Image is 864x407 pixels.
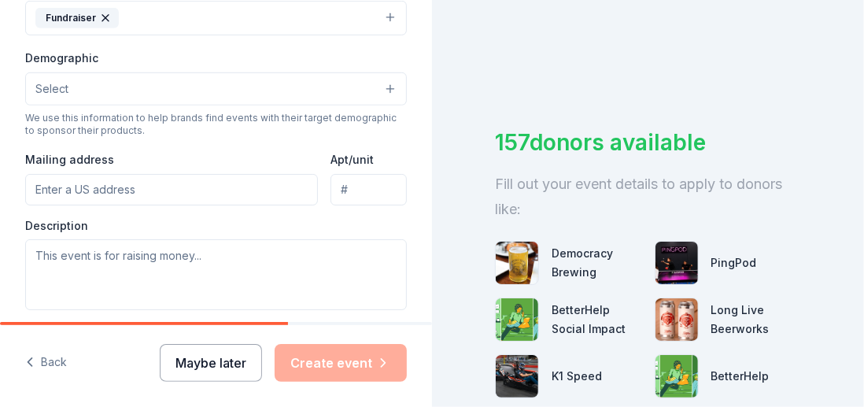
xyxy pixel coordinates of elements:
img: photo for BetterHelp [655,355,698,398]
label: Mailing address [25,152,114,168]
button: Maybe later [160,344,262,382]
label: Demographic [25,50,98,66]
input: Enter a US address [25,174,318,205]
div: K1 Speed [552,367,602,386]
button: Select [25,72,407,105]
div: We use this information to help brands find events with their target demographic to sponsor their... [25,112,407,137]
label: Apt/unit [330,152,374,168]
div: Democracy Brewing [552,244,642,282]
button: Fundraiser [25,1,407,35]
div: PingPod [711,253,757,272]
div: BetterHelp [711,367,770,386]
input: # [330,174,407,205]
div: Fundraiser [35,8,119,28]
div: 157 donors available [495,126,801,159]
div: Fill out your event details to apply to donors like: [495,172,801,222]
label: Description [25,218,88,234]
img: photo for BetterHelp Social Impact [496,298,538,341]
img: photo for Long Live Beerworks [655,298,698,341]
div: BetterHelp Social Impact [552,301,642,339]
img: photo for K1 Speed [496,355,538,398]
div: Long Live Beerworks [711,301,802,339]
img: photo for PingPod [655,242,698,284]
button: Back [25,346,67,379]
img: photo for Democracy Brewing [496,242,538,284]
span: Select [35,80,68,98]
